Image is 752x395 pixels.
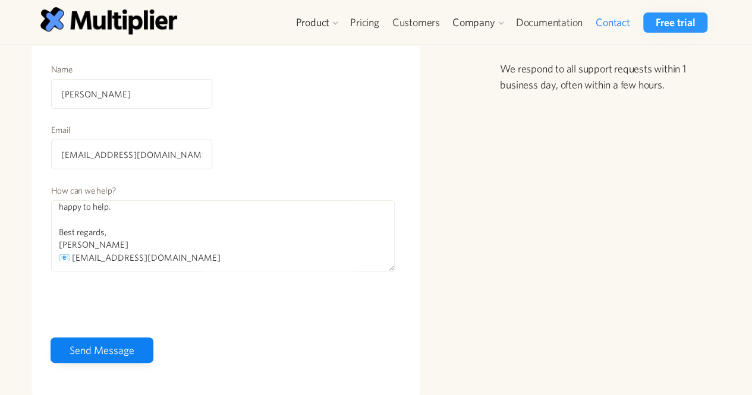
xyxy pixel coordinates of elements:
label: Email [51,124,212,136]
a: Pricing [344,12,386,33]
label: How can we help? [51,185,395,197]
form: Contact Form [51,63,402,368]
a: Free trial [643,12,707,33]
a: Contact [589,12,637,33]
input: Send Message [51,337,153,363]
div: Product [295,15,329,30]
div: Company [452,15,495,30]
input: Your name [51,79,212,109]
a: Customers [386,12,446,33]
a: Documentation [509,12,589,33]
div: Company [446,12,509,33]
div: Product [290,12,344,33]
input: example@email.com [51,140,212,169]
iframe: reCAPTCHA [51,286,231,333]
label: Name [51,64,212,75]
